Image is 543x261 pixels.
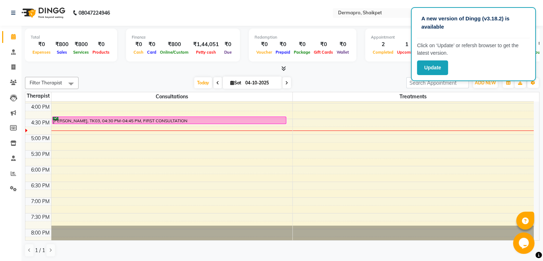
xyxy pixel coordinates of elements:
div: ₹800 [71,40,91,49]
p: Click on ‘Update’ or refersh browser to get the latest version. [417,42,530,57]
div: Redemption [255,34,351,40]
div: ₹0 [312,40,335,49]
span: Package [292,50,312,55]
div: ₹0 [145,40,158,49]
div: ₹0 [335,40,351,49]
span: Completed [371,50,395,55]
button: Update [417,60,448,75]
span: Online/Custom [158,50,190,55]
div: ₹0 [274,40,292,49]
span: Voucher [255,50,274,55]
div: ₹800 [158,40,190,49]
input: 2025-10-04 [243,78,279,88]
div: 4:30 PM [30,119,51,127]
div: 5:30 PM [30,151,51,158]
span: Services [71,50,91,55]
div: Appointment [371,34,459,40]
div: 6:00 PM [30,166,51,174]
div: ₹0 [222,40,234,49]
p: A new version of Dingg (v3.18.2) is available [421,15,526,31]
div: ₹800 [52,40,71,49]
span: Upcoming [395,50,418,55]
span: Consultations [51,92,292,101]
span: Today [194,77,212,88]
span: Cash [132,50,145,55]
span: Sat [228,80,243,85]
div: 7:00 PM [30,198,51,205]
div: ₹0 [31,40,52,49]
div: ₹0 [91,40,111,49]
b: 08047224946 [79,3,110,23]
input: Search Appointment [406,77,469,88]
span: 1 / 1 [35,247,45,254]
div: 2 [371,40,395,49]
span: Expenses [31,50,52,55]
span: Wallet [335,50,351,55]
div: ₹0 [255,40,274,49]
span: Petty cash [194,50,218,55]
div: 4:00 PM [30,103,51,111]
span: Prepaid [274,50,292,55]
span: Gift Cards [312,50,335,55]
span: ADD NEW [475,80,496,85]
img: logo [18,3,67,23]
div: Finance [132,34,234,40]
span: Products [91,50,111,55]
div: ₹1,44,051 [190,40,222,49]
div: 7:30 PM [30,213,51,221]
iframe: chat widget [513,232,536,254]
span: Card [145,50,158,55]
div: ₹0 [132,40,145,49]
button: ADD NEW [473,78,498,88]
span: Treatments [293,92,534,101]
div: [PERSON_NAME], TK03, 04:30 PM-04:45 PM, FIRST CONSULTATION [52,117,286,124]
div: 5:00 PM [30,135,51,142]
span: Filter Therapist [30,80,62,85]
div: Total [31,34,111,40]
div: Therapist [25,92,51,100]
div: 8:00 PM [30,229,51,237]
span: Due [222,50,233,55]
div: ₹0 [292,40,312,49]
div: 1 [395,40,418,49]
div: 6:30 PM [30,182,51,189]
span: Sales [55,50,69,55]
